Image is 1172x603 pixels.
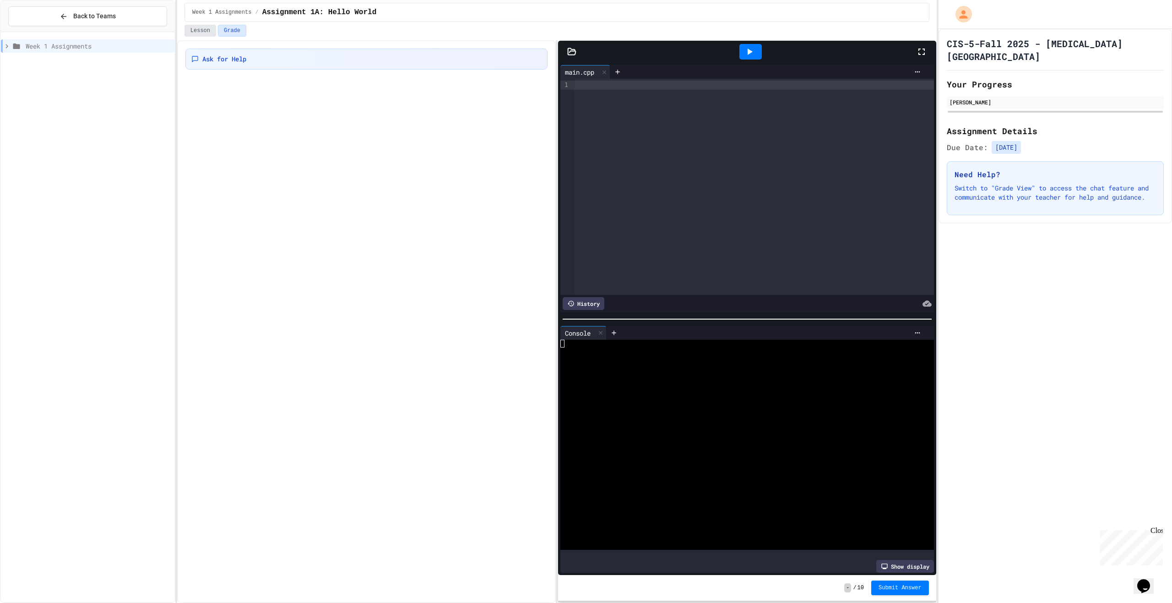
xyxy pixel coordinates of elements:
[1096,527,1163,565] iframe: chat widget
[560,65,610,79] div: main.cpp
[857,584,864,592] span: 10
[992,141,1021,154] span: [DATE]
[876,560,934,573] div: Show display
[1134,566,1163,594] iframe: chat widget
[202,54,246,64] span: Ask for Help
[560,81,570,90] div: 1
[218,25,246,37] button: Grade
[262,7,377,18] span: Assignment 1A: Hello World
[955,169,1156,180] h3: Need Help?
[947,125,1164,137] h2: Assignment Details
[879,584,922,592] span: Submit Answer
[844,583,851,592] span: -
[853,584,856,592] span: /
[560,328,595,338] div: Console
[184,25,216,37] button: Lesson
[947,78,1164,91] h2: Your Progress
[255,9,258,16] span: /
[560,326,607,340] div: Console
[8,6,167,26] button: Back to Teams
[950,98,1161,106] div: [PERSON_NAME]
[871,581,929,595] button: Submit Answer
[4,4,63,58] div: Chat with us now!Close
[563,297,604,310] div: History
[26,41,171,51] span: Week 1 Assignments
[947,37,1164,63] h1: CIS-5-Fall 2025 - [MEDICAL_DATA][GEOGRAPHIC_DATA]
[946,4,974,25] div: My Account
[947,142,988,153] span: Due Date:
[560,67,599,77] div: main.cpp
[955,184,1156,202] p: Switch to "Grade View" to access the chat feature and communicate with your teacher for help and ...
[73,11,116,21] span: Back to Teams
[192,9,252,16] span: Week 1 Assignments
